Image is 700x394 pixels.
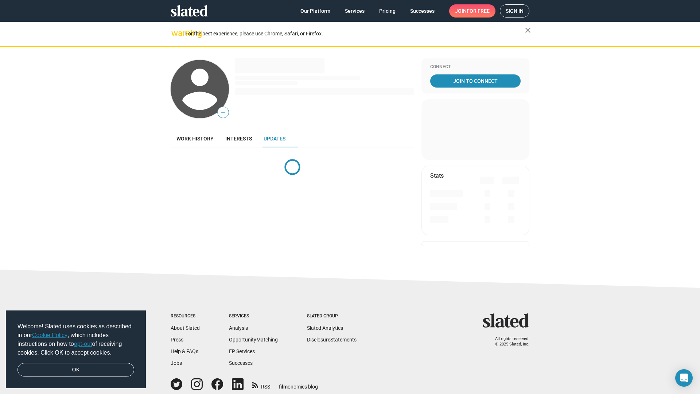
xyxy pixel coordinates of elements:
[171,313,200,319] div: Resources
[74,341,92,347] a: opt-out
[171,130,219,147] a: Work history
[455,4,490,18] span: Join
[430,64,521,70] div: Connect
[6,310,146,389] div: cookieconsent
[176,136,214,142] span: Work history
[229,313,278,319] div: Services
[339,4,370,18] a: Services
[229,360,253,366] a: Successes
[229,325,248,331] a: Analysis
[506,5,524,17] span: Sign in
[449,4,495,18] a: Joinfor free
[430,74,521,88] a: Join To Connect
[675,369,693,387] div: Open Intercom Messenger
[307,325,343,331] a: Slated Analytics
[218,108,229,117] span: —
[279,384,288,390] span: film
[300,4,330,18] span: Our Platform
[258,130,291,147] a: Updates
[32,332,67,338] a: Cookie Policy
[345,4,365,18] span: Services
[185,29,525,39] div: For the best experience, please use Chrome, Safari, or Firefox.
[373,4,401,18] a: Pricing
[307,337,357,343] a: DisclosureStatements
[404,4,440,18] a: Successes
[17,363,134,377] a: dismiss cookie message
[225,136,252,142] span: Interests
[171,348,198,354] a: Help & FAQs
[487,336,529,347] p: All rights reserved. © 2025 Slated, Inc.
[171,337,183,343] a: Press
[219,130,258,147] a: Interests
[279,378,318,390] a: filmonomics blog
[171,29,180,38] mat-icon: warning
[430,172,444,179] mat-card-title: Stats
[17,322,134,357] span: Welcome! Slated uses cookies as described in our , which includes instructions on how to of recei...
[500,4,529,18] a: Sign in
[229,337,278,343] a: OpportunityMatching
[295,4,336,18] a: Our Platform
[229,348,255,354] a: EP Services
[307,313,357,319] div: Slated Group
[524,26,532,35] mat-icon: close
[467,4,490,18] span: for free
[432,74,519,88] span: Join To Connect
[171,360,182,366] a: Jobs
[410,4,435,18] span: Successes
[252,379,270,390] a: RSS
[264,136,285,142] span: Updates
[379,4,396,18] span: Pricing
[171,325,200,331] a: About Slated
